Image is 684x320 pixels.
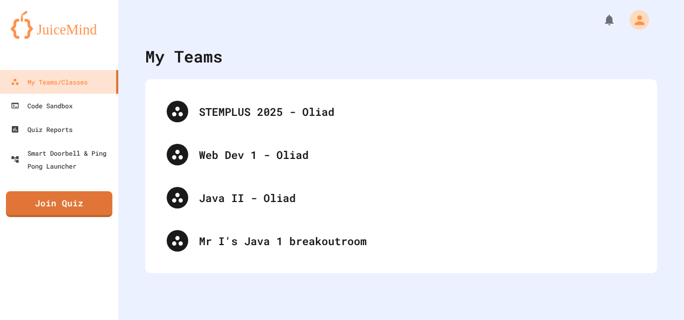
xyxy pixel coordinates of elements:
[639,277,673,309] iframe: chat widget
[6,191,112,217] a: Join Quiz
[11,11,108,39] img: logo-orange.svg
[145,44,223,68] div: My Teams
[199,233,636,249] div: Mr I's Java 1 breakoutroom
[199,147,636,163] div: Web Dev 1 - Oliad
[595,230,673,276] iframe: chat widget
[199,190,636,206] div: Java II - Oliad
[199,103,636,120] div: STEMPLUS 2025 - Oliad
[11,99,73,112] div: Code Sandbox
[11,123,73,136] div: Quiz Reports
[11,75,88,88] div: My Teams/Classes
[583,11,618,29] div: My Notifications
[156,90,646,133] div: STEMPLUS 2025 - Oliad
[11,147,114,172] div: Smart Doorbell & Ping Pong Launcher
[156,176,646,219] div: Java II - Oliad
[156,219,646,262] div: Mr I's Java 1 breakoutroom
[156,133,646,176] div: Web Dev 1 - Oliad
[618,8,652,32] div: My Account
